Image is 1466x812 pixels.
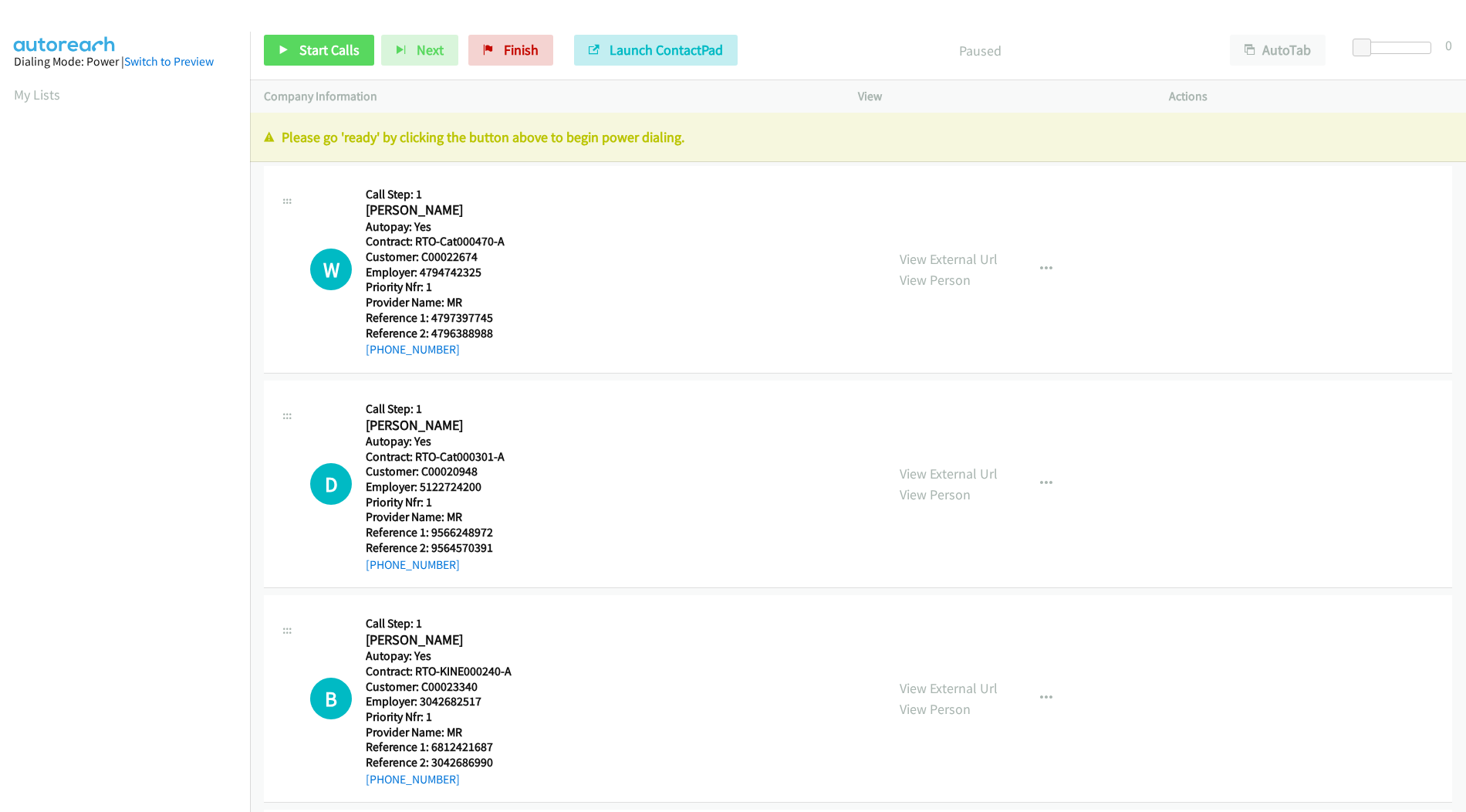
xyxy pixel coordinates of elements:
[264,127,1452,147] p: Please go 'ready' by clicking the button above to begin power dialing.
[366,201,532,219] h2: [PERSON_NAME]
[366,739,532,755] h5: Reference 1: 6812421687
[417,41,444,59] span: Next
[310,463,352,505] div: The call is yet to be attempted
[14,86,60,103] a: My Lists
[366,694,532,709] h5: Employer: 3042682517
[310,463,352,505] h1: D
[310,678,352,719] div: The call is yet to be attempted
[366,249,532,265] h5: Customer: C00022674
[366,525,532,540] h5: Reference 1: 9566248972
[366,219,532,235] h5: Autopay: Yes
[310,249,352,290] div: The call is yet to be attempted
[1360,42,1431,54] div: Delay between calls (in seconds)
[366,648,532,664] h5: Autopay: Yes
[366,401,532,417] h5: Call Step: 1
[900,465,998,482] a: View External Url
[900,679,998,697] a: View External Url
[366,557,460,572] a: [PHONE_NUMBER]
[366,265,532,280] h5: Employer: 4794742325
[366,326,532,341] h5: Reference 2: 4796388988
[366,509,532,525] h5: Provider Name: MR
[366,725,532,740] h5: Provider Name: MR
[366,664,532,679] h5: Contract: RTO-KINE000240-A
[610,41,723,59] span: Launch ContactPad
[366,772,460,787] a: [PHONE_NUMBER]
[1169,87,1452,106] p: Actions
[900,700,971,718] a: View Person
[366,310,532,326] h5: Reference 1: 4797397745
[758,40,1202,61] p: Paused
[366,616,532,631] h5: Call Step: 1
[366,679,532,695] h5: Customer: C00023340
[900,271,971,289] a: View Person
[366,479,532,495] h5: Employer: 5122724200
[366,464,532,479] h5: Customer: C00020948
[310,249,352,290] h1: W
[1445,35,1452,56] div: 0
[366,342,460,357] a: [PHONE_NUMBER]
[366,187,532,202] h5: Call Step: 1
[504,41,539,59] span: Finish
[14,52,236,71] div: Dialing Mode: Power |
[468,35,553,66] a: Finish
[366,631,532,649] h2: [PERSON_NAME]
[366,709,532,725] h5: Priority Nfr: 1
[264,87,830,106] p: Company Information
[366,234,532,249] h5: Contract: RTO-Cat000470-A
[366,495,532,510] h5: Priority Nfr: 1
[366,295,532,310] h5: Provider Name: MR
[366,417,532,435] h2: [PERSON_NAME]
[858,87,1141,106] p: View
[900,250,998,268] a: View External Url
[366,755,532,770] h5: Reference 2: 3042686990
[381,35,458,66] button: Next
[574,35,738,66] button: Launch ContactPad
[366,279,532,295] h5: Priority Nfr: 1
[310,678,352,719] h1: B
[124,54,214,69] a: Switch to Preview
[366,449,532,465] h5: Contract: RTO-Cat000301-A
[366,434,532,449] h5: Autopay: Yes
[366,540,532,556] h5: Reference 2: 9564570391
[900,486,971,503] a: View Person
[1230,35,1326,66] button: AutoTab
